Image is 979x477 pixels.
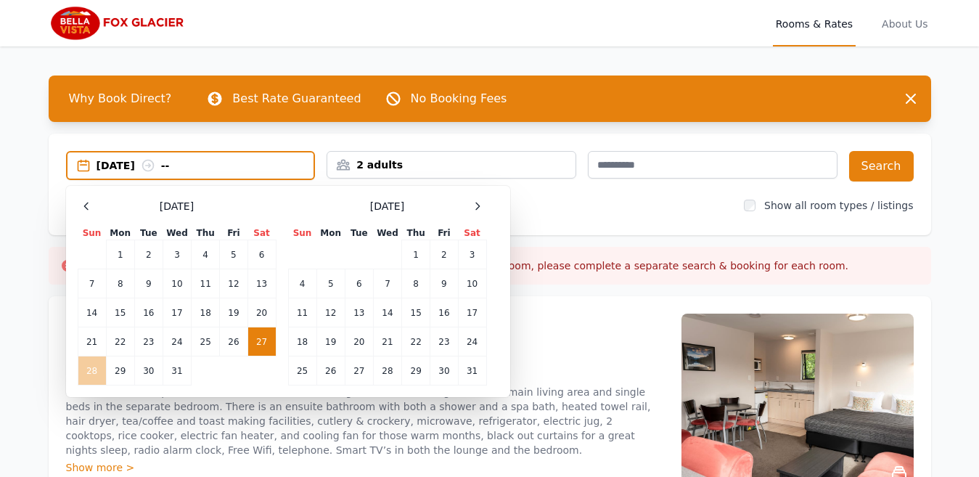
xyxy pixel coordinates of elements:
td: 16 [134,298,163,327]
td: 12 [316,298,345,327]
td: 23 [430,327,458,356]
td: 28 [373,356,401,386]
td: 7 [78,269,106,298]
td: 4 [192,240,220,269]
td: 11 [288,298,316,327]
td: 6 [247,240,276,269]
td: 17 [458,298,486,327]
td: 31 [163,356,191,386]
td: 27 [345,356,373,386]
td: 23 [134,327,163,356]
td: 7 [373,269,401,298]
p: Ground floor and upstairs units are available. These large units have a King bed in the main livi... [66,385,664,457]
td: 13 [345,298,373,327]
td: 28 [78,356,106,386]
td: 19 [220,298,247,327]
td: 12 [220,269,247,298]
th: Sat [247,227,276,240]
div: [DATE] -- [97,158,314,173]
td: 6 [345,269,373,298]
th: Mon [316,227,345,240]
td: 30 [134,356,163,386]
img: Bella Vista Fox Glacier [49,6,188,41]
td: 22 [106,327,134,356]
th: Wed [163,227,191,240]
td: 10 [458,269,486,298]
th: Sun [78,227,106,240]
label: Show all room types / listings [764,200,913,211]
td: 8 [106,269,134,298]
th: Sun [288,227,316,240]
td: 15 [402,298,430,327]
td: 1 [106,240,134,269]
td: 30 [430,356,458,386]
td: 27 [247,327,276,356]
span: Why Book Direct? [57,84,184,113]
td: 31 [458,356,486,386]
th: Thu [192,227,220,240]
td: 29 [402,356,430,386]
th: Wed [373,227,401,240]
td: 10 [163,269,191,298]
td: 3 [163,240,191,269]
td: 16 [430,298,458,327]
p: Best Rate Guaranteed [232,90,361,107]
td: 17 [163,298,191,327]
th: Mon [106,227,134,240]
td: 24 [163,327,191,356]
td: 20 [247,298,276,327]
td: 19 [316,327,345,356]
th: Fri [220,227,247,240]
td: 1 [402,240,430,269]
th: Thu [402,227,430,240]
th: Tue [345,227,373,240]
td: 26 [316,356,345,386]
th: Fri [430,227,458,240]
td: 5 [220,240,247,269]
td: 20 [345,327,373,356]
td: 3 [458,240,486,269]
td: 11 [192,269,220,298]
td: 21 [78,327,106,356]
button: Search [849,151,914,182]
td: 2 [134,240,163,269]
span: [DATE] [160,199,194,213]
td: 8 [402,269,430,298]
td: 25 [192,327,220,356]
span: [DATE] [370,199,404,213]
td: 9 [134,269,163,298]
td: 18 [288,327,316,356]
td: 15 [106,298,134,327]
td: 21 [373,327,401,356]
td: 5 [316,269,345,298]
td: 14 [78,298,106,327]
td: 18 [192,298,220,327]
td: 2 [430,240,458,269]
td: 4 [288,269,316,298]
div: 2 adults [327,158,575,172]
th: Tue [134,227,163,240]
div: Show more > [66,460,664,475]
td: 29 [106,356,134,386]
td: 9 [430,269,458,298]
td: 26 [220,327,247,356]
td: 25 [288,356,316,386]
td: 22 [402,327,430,356]
td: 14 [373,298,401,327]
td: 24 [458,327,486,356]
td: 13 [247,269,276,298]
p: No Booking Fees [411,90,507,107]
th: Sat [458,227,486,240]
